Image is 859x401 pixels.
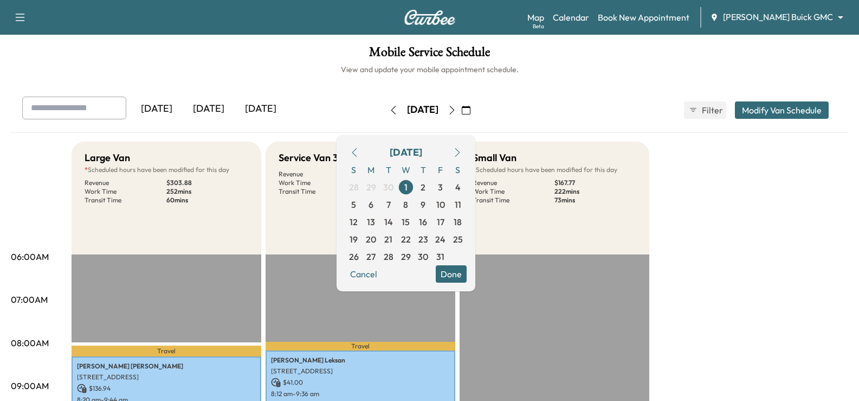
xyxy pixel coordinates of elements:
[85,166,248,174] p: Scheduled hours have been modified for this day
[702,104,721,117] span: Filter
[402,215,410,228] span: 15
[473,187,554,196] p: Work Time
[598,11,689,24] a: Book New Appointment
[435,233,445,246] span: 24
[350,233,358,246] span: 19
[383,181,393,194] span: 30
[77,384,256,393] p: $ 136.94
[438,181,443,194] span: 3
[418,233,428,246] span: 23
[415,161,432,179] span: T
[166,196,248,205] p: 60 mins
[363,161,380,179] span: M
[11,379,49,392] p: 09:00AM
[271,367,450,375] p: [STREET_ADDRESS]
[11,336,49,349] p: 08:00AM
[271,390,450,398] p: 8:12 am - 9:36 am
[366,233,376,246] span: 20
[11,46,848,64] h1: Mobile Service Schedule
[554,179,636,187] p: $ 167.77
[349,250,359,263] span: 26
[271,378,450,387] p: $ 41.00
[279,150,338,166] h5: Service Van 3
[11,64,848,75] h6: View and update your mobile appointment schedule.
[345,265,382,283] button: Cancel
[384,215,393,228] span: 14
[455,198,461,211] span: 11
[350,215,358,228] span: 12
[380,161,397,179] span: T
[401,250,411,263] span: 29
[183,97,235,122] div: [DATE]
[72,346,261,357] p: Travel
[436,198,445,211] span: 10
[418,250,428,263] span: 30
[85,150,130,166] h5: Large Van
[527,11,544,24] a: MapBeta
[349,181,359,194] span: 28
[131,97,183,122] div: [DATE]
[437,215,444,228] span: 17
[554,187,636,196] p: 222 mins
[166,179,248,187] p: $ 303.88
[367,215,375,228] span: 13
[473,196,554,205] p: Transit Time
[366,181,376,194] span: 29
[436,265,467,283] button: Done
[271,356,450,365] p: [PERSON_NAME] Leksan
[85,179,166,187] p: Revenue
[473,166,636,174] p: Scheduled hours have been modified for this day
[684,101,726,119] button: Filter
[77,362,256,371] p: [PERSON_NAME] [PERSON_NAME]
[432,161,449,179] span: F
[384,250,393,263] span: 28
[384,233,392,246] span: 21
[351,198,356,211] span: 5
[455,181,461,194] span: 4
[453,233,463,246] span: 25
[473,150,516,166] h5: Small Van
[369,198,373,211] span: 6
[279,187,360,196] p: Transit Time
[166,187,248,196] p: 252 mins
[77,373,256,381] p: [STREET_ADDRESS]
[407,103,438,117] div: [DATE]
[85,187,166,196] p: Work Time
[735,101,829,119] button: Modify Van Schedule
[421,181,425,194] span: 2
[404,181,408,194] span: 1
[554,196,636,205] p: 73 mins
[401,233,411,246] span: 22
[454,215,462,228] span: 18
[403,198,408,211] span: 8
[11,250,49,263] p: 06:00AM
[390,145,422,160] div: [DATE]
[85,196,166,205] p: Transit Time
[11,293,48,306] p: 07:00AM
[235,97,287,122] div: [DATE]
[345,161,363,179] span: S
[553,11,589,24] a: Calendar
[723,11,833,23] span: [PERSON_NAME] Buick GMC
[404,10,456,25] img: Curbee Logo
[449,161,467,179] span: S
[386,198,391,211] span: 7
[421,198,425,211] span: 9
[279,170,360,179] p: Revenue
[473,179,554,187] p: Revenue
[419,215,427,228] span: 16
[266,342,455,351] p: Travel
[366,250,376,263] span: 27
[533,22,544,30] div: Beta
[397,161,415,179] span: W
[279,179,360,187] p: Work Time
[436,250,444,263] span: 31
